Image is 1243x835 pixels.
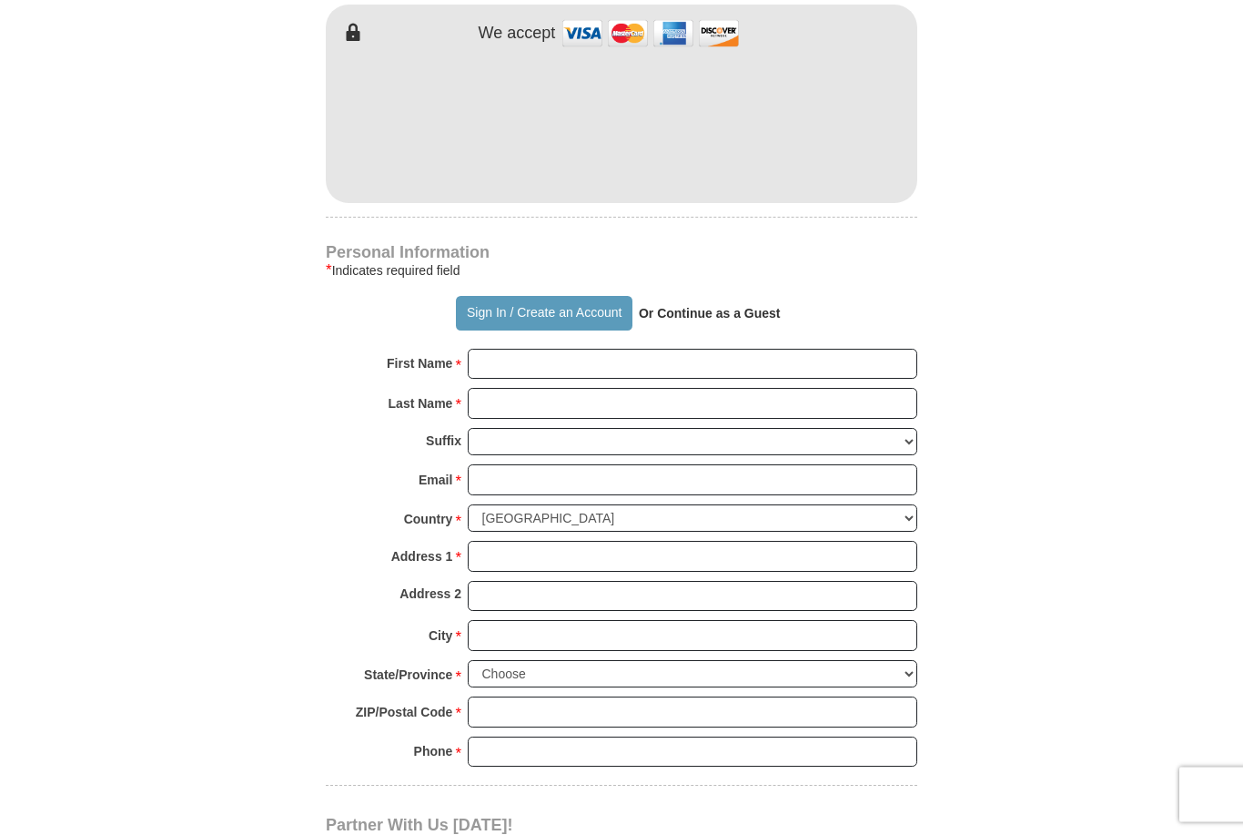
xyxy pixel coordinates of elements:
strong: Suffix [426,429,461,454]
h4: We accept [479,25,556,45]
div: Indicates required field [326,260,917,282]
strong: State/Province [364,663,452,688]
strong: Address 2 [399,582,461,607]
button: Sign In / Create an Account [456,297,632,331]
strong: Email [419,468,452,494]
strong: Or Continue as a Guest [639,307,781,321]
strong: Country [404,507,453,533]
h4: Personal Information [326,246,917,260]
span: Partner With Us [DATE]! [326,817,513,835]
strong: ZIP/Postal Code [356,700,453,726]
img: credit cards accepted [560,15,742,54]
strong: City [429,624,452,649]
strong: First Name [387,351,452,377]
strong: Last Name [389,392,453,417]
strong: Address 1 [391,545,453,570]
strong: Phone [414,739,453,765]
